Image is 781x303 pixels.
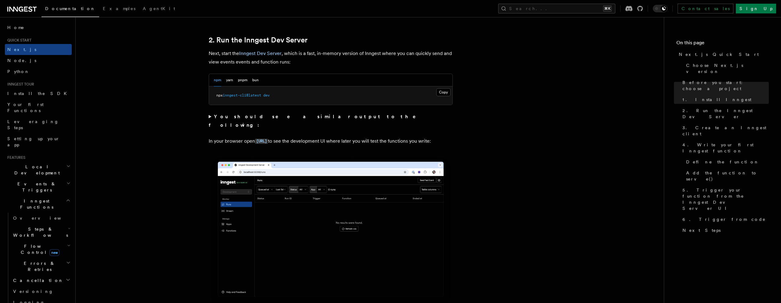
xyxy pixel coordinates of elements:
[686,170,769,182] span: Add the function to serve()
[11,277,63,283] span: Cancellation
[11,243,67,255] span: Flow Control
[143,6,175,11] span: AgentKit
[139,2,179,16] a: AgentKit
[209,36,308,44] a: 2. Run the Inngest Dev Server
[5,99,72,116] a: Your first Functions
[13,216,76,221] span: Overview
[682,227,721,233] span: Next Steps
[11,260,66,272] span: Errors & Retries
[682,142,769,154] span: 4. Write your first Inngest function
[5,155,25,160] span: Features
[5,44,72,55] a: Next.js
[5,82,34,87] span: Inngest tour
[680,184,769,214] a: 5. Trigger your function from the Inngest Dev Server UI
[679,51,759,57] span: Next.js Quick Start
[7,58,36,63] span: Node.js
[11,226,68,238] span: Steps & Workflows
[11,213,72,224] a: Overview
[11,286,72,297] a: Versioning
[11,275,72,286] button: Cancellation
[682,125,769,137] span: 3. Create an Inngest client
[103,6,135,11] span: Examples
[209,114,424,128] strong: You should see a similar output to the following:
[603,5,612,12] kbd: ⌘K
[680,225,769,236] a: Next Steps
[252,74,259,86] button: bun
[7,102,44,113] span: Your first Functions
[5,164,67,176] span: Local Development
[41,2,99,17] a: Documentation
[5,133,72,150] a: Setting up your app
[684,167,769,184] a: Add the function to serve()
[7,91,70,96] span: Install the SDK
[5,66,72,77] a: Python
[216,93,223,97] span: npx
[682,187,769,211] span: 5. Trigger your function from the Inngest Dev Server UI
[11,224,72,241] button: Steps & Workflows
[682,108,769,120] span: 2. Run the Inngest Dev Server
[680,94,769,105] a: 1. Install Inngest
[682,216,766,222] span: 6. Trigger from code
[5,195,72,213] button: Inngest Functions
[676,49,769,60] a: Next.js Quick Start
[680,139,769,156] a: 4. Write your first Inngest function
[223,93,261,97] span: inngest-cli@latest
[5,161,72,178] button: Local Development
[226,74,233,86] button: yarn
[238,74,247,86] button: pnpm
[7,69,30,74] span: Python
[13,289,53,294] span: Versioning
[5,88,72,99] a: Install the SDK
[5,22,72,33] a: Home
[11,258,72,275] button: Errors & Retries
[11,241,72,258] button: Flow Controlnew
[7,24,24,31] span: Home
[686,159,759,165] span: Define the function
[5,116,72,133] a: Leveraging Steps
[736,4,776,13] a: Sign Up
[680,214,769,225] a: 6. Trigger from code
[255,139,268,144] code: [URL]
[7,119,59,130] span: Leveraging Steps
[7,136,60,147] span: Setting up your app
[682,79,769,92] span: Before you start: choose a project
[45,6,95,11] span: Documentation
[686,62,769,75] span: Choose Next.js version
[676,39,769,49] h4: On this page
[436,88,451,96] button: Copy
[684,156,769,167] a: Define the function
[498,4,615,13] button: Search...⌘K
[7,47,36,52] span: Next.js
[5,38,31,43] span: Quick start
[209,49,453,66] p: Next, start the , which is a fast, in-memory version of Inngest where you can quickly send and vi...
[653,5,668,12] button: Toggle dark mode
[5,178,72,195] button: Events & Triggers
[5,198,66,210] span: Inngest Functions
[684,60,769,77] a: Choose Next.js version
[680,122,769,139] a: 3. Create an Inngest client
[682,97,751,103] span: 1. Install Inngest
[255,138,268,144] a: [URL]
[239,50,282,56] a: Inngest Dev Server
[209,112,453,130] summary: You should see a similar output to the following:
[209,137,453,146] p: In your browser open to see the development UI where later you will test the functions you write:
[99,2,139,16] a: Examples
[49,249,59,256] span: new
[678,4,733,13] a: Contact sales
[214,74,221,86] button: npm
[680,105,769,122] a: 2. Run the Inngest Dev Server
[680,77,769,94] a: Before you start: choose a project
[263,93,270,97] span: dev
[5,181,67,193] span: Events & Triggers
[5,55,72,66] a: Node.js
